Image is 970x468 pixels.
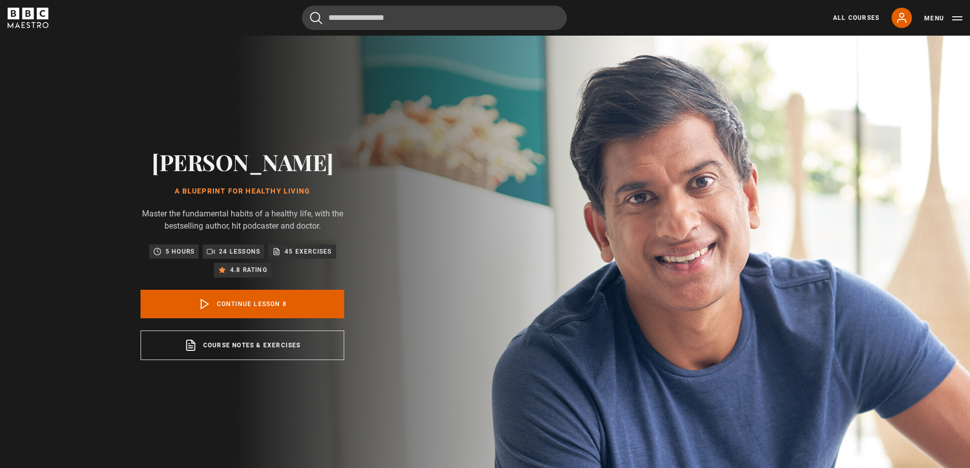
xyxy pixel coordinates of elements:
svg: BBC Maestro [8,8,48,28]
button: Toggle navigation [924,13,962,23]
h2: [PERSON_NAME] [141,149,344,175]
p: 24 lessons [219,246,260,257]
p: 4.8 rating [230,265,267,275]
h1: A Blueprint for Healthy Living [141,187,344,196]
a: Continue lesson 8 [141,290,344,318]
a: Course notes & exercises [141,331,344,360]
p: Master the fundamental habits of a healthy life, with the bestselling author, hit podcaster and d... [141,208,344,232]
a: All Courses [833,13,879,22]
p: 45 exercises [285,246,331,257]
button: Submit the search query [310,12,322,24]
p: 5 hours [165,246,195,257]
input: Search [302,6,567,30]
